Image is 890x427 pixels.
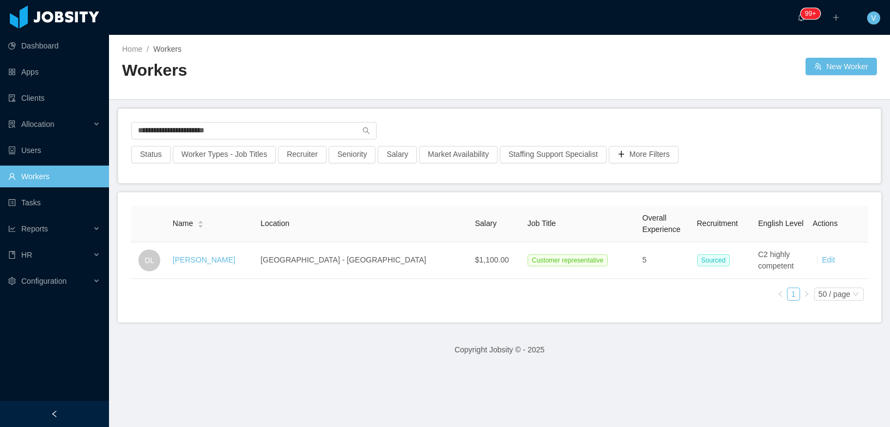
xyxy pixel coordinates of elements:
[643,213,681,234] span: Overall Experience
[21,224,48,233] span: Reports
[8,87,100,109] a: icon: auditClients
[528,254,608,266] span: Customer representative
[819,288,850,300] div: 50 / page
[528,219,556,228] span: Job Title
[8,35,100,57] a: icon: pie-chartDashboard
[109,331,890,369] footer: Copyright Jobsity © - 2025
[197,219,204,227] div: Sort
[788,288,800,300] a: 1
[609,146,679,163] button: icon: plusMore Filters
[638,242,693,279] td: 5
[21,251,32,259] span: HR
[256,242,470,279] td: [GEOGRAPHIC_DATA] - [GEOGRAPHIC_DATA]
[122,45,142,53] a: Home
[8,139,100,161] a: icon: robotUsers
[803,291,810,297] i: icon: right
[362,127,370,135] i: icon: search
[8,120,16,128] i: icon: solution
[147,45,149,53] span: /
[198,223,204,227] i: icon: caret-down
[787,288,800,301] li: 1
[500,146,607,163] button: Staffing Support Specialist
[419,146,498,163] button: Market Availability
[8,192,100,213] a: icon: profileTasks
[832,14,840,21] i: icon: plus
[806,58,877,75] button: icon: usergroup-addNew Worker
[173,255,235,264] a: [PERSON_NAME]
[697,254,730,266] span: Sourced
[8,61,100,83] a: icon: appstoreApps
[754,242,808,279] td: C2 highly competent
[774,288,787,301] li: Previous Page
[153,45,181,53] span: Workers
[21,277,66,285] span: Configuration
[198,219,204,223] i: icon: caret-up
[122,59,500,82] h2: Workers
[475,219,497,228] span: Salary
[261,219,289,228] span: Location
[758,219,803,228] span: English Level
[852,291,859,298] i: icon: down
[822,255,835,264] a: Edit
[8,166,100,187] a: icon: userWorkers
[378,146,417,163] button: Salary
[801,8,820,19] sup: 348
[278,146,326,163] button: Recruiter
[173,146,276,163] button: Worker Types - Job Titles
[8,277,16,285] i: icon: setting
[800,288,813,301] li: Next Page
[329,146,376,163] button: Seniority
[21,120,55,129] span: Allocation
[173,218,193,229] span: Name
[797,14,805,21] i: icon: bell
[131,146,171,163] button: Status
[813,219,838,228] span: Actions
[8,251,16,259] i: icon: book
[697,219,738,228] span: Recruitment
[144,249,154,271] span: DL
[8,225,16,233] i: icon: line-chart
[475,255,508,264] span: $1,100.00
[777,291,784,297] i: icon: left
[697,255,735,264] a: Sourced
[871,11,876,25] span: V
